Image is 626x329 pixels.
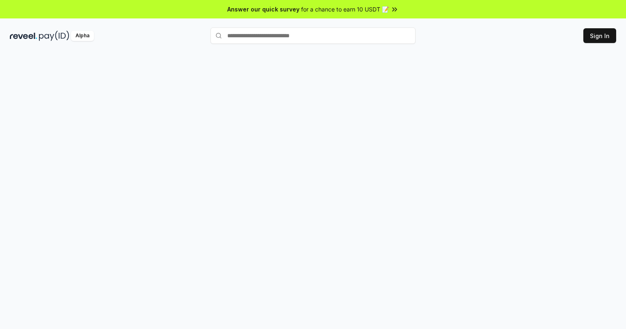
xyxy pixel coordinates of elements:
span: Answer our quick survey [227,5,299,14]
img: reveel_dark [10,31,37,41]
button: Sign In [583,28,616,43]
span: for a chance to earn 10 USDT 📝 [301,5,389,14]
img: pay_id [39,31,69,41]
div: Alpha [71,31,94,41]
